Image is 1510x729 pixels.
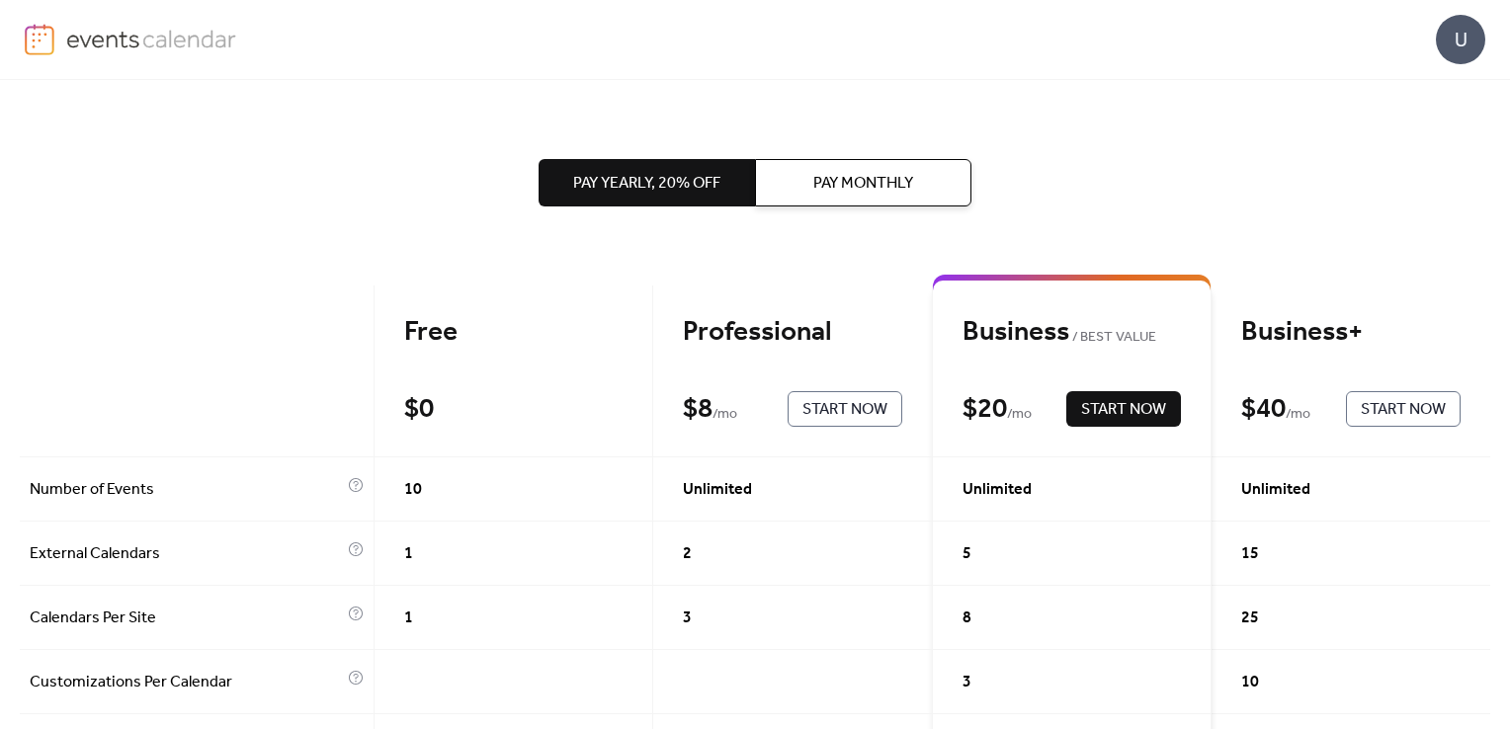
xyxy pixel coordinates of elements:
span: BEST VALUE [1069,326,1157,350]
span: External Calendars [30,542,343,566]
span: 2 [683,542,692,566]
span: 10 [404,478,422,502]
div: Business+ [1241,315,1461,350]
span: Pay Monthly [813,172,913,196]
span: 15 [1241,542,1259,566]
div: Professional [683,315,902,350]
div: $ 20 [963,392,1007,427]
span: 1 [404,542,413,566]
span: / mo [1007,403,1032,427]
div: $ 0 [404,392,434,427]
div: Business [963,315,1182,350]
button: Pay Monthly [755,159,971,206]
div: U [1436,15,1485,64]
span: 5 [963,542,971,566]
span: Pay Yearly, 20% off [573,172,720,196]
span: Unlimited [963,478,1032,502]
img: logo [25,24,54,55]
span: 3 [963,671,971,694]
span: Start Now [1361,398,1446,422]
span: 3 [683,607,692,630]
div: $ 40 [1241,392,1286,427]
span: Customizations Per Calendar [30,671,343,694]
span: / mo [713,403,737,427]
span: Start Now [802,398,887,422]
span: Unlimited [1241,478,1310,502]
span: 8 [963,607,971,630]
span: / mo [1286,403,1310,427]
button: Pay Yearly, 20% off [539,159,755,206]
button: Start Now [1066,391,1181,427]
div: $ 8 [683,392,713,427]
span: Unlimited [683,478,752,502]
span: Start Now [1081,398,1166,422]
button: Start Now [1346,391,1461,427]
button: Start Now [788,391,902,427]
img: logo-type [66,24,237,53]
span: 1 [404,607,413,630]
span: 25 [1241,607,1259,630]
span: Number of Events [30,478,343,502]
div: Free [404,315,624,350]
span: Calendars Per Site [30,607,343,630]
span: 10 [1241,671,1259,694]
